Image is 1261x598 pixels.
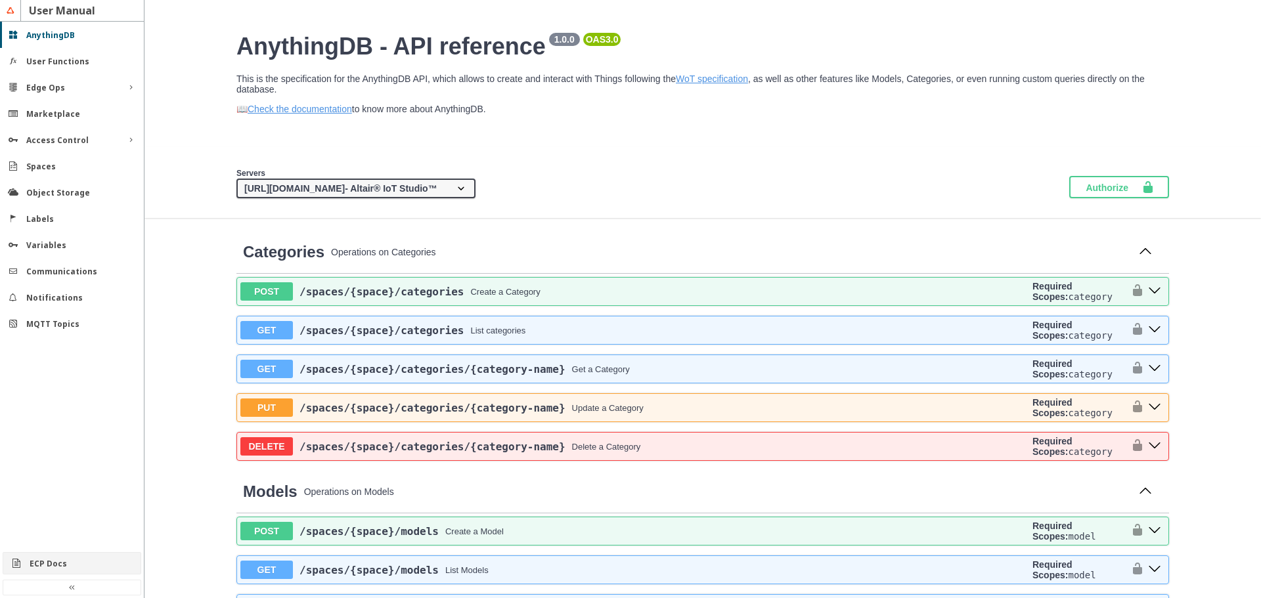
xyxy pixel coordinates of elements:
code: category [1068,446,1112,457]
span: Servers [236,169,265,178]
p: Operations on Models [304,486,1128,497]
a: /spaces/{space}/categories/{category-name} [299,363,565,375]
span: GET [240,360,293,378]
div: Get a Category [572,364,630,374]
button: get ​/spaces​/{space}​/categories​/{category-name} [1144,360,1165,377]
code: category [1068,408,1112,418]
b: Required Scopes: [1032,320,1073,341]
button: authorization button unlocked [1124,281,1144,302]
button: GET/spaces/{space}/categoriesList categories [240,321,1027,339]
span: DELETE [240,437,293,456]
button: authorization button unlocked [1124,397,1144,418]
span: /spaces /{space} /categories /{category-name} [299,402,565,414]
span: /spaces /{space} /categories /{category-name} [299,440,565,453]
a: Categories [243,243,324,261]
p: This is the specification for the AnythingDB API, which allows to create and interact with Things... [236,74,1169,95]
button: put ​/spaces​/{space}​/categories​/{category-name} [1144,399,1165,416]
p: Operations on Categories [331,247,1128,257]
button: get ​/spaces​/{space}​/models [1144,561,1165,578]
a: /spaces/{space}/categories/{category-name} [299,402,565,414]
button: post ​/spaces​/{space}​/models [1144,523,1165,540]
b: Required Scopes: [1032,521,1073,542]
button: post ​/spaces​/{space}​/categories [1144,283,1165,300]
button: GET/spaces/{space}/modelsList Models [240,561,1027,579]
span: Authorize [1086,181,1141,194]
span: /spaces /{space} /categories [299,324,464,337]
a: /spaces/{space}/models [299,564,439,576]
span: POST [240,282,293,301]
span: POST [240,522,293,540]
a: /spaces/{space}/categories [299,286,464,298]
button: authorization button unlocked [1124,358,1144,379]
button: Collapse operation [1135,482,1156,502]
div: Delete a Category [572,442,641,452]
button: Collapse operation [1135,242,1156,262]
code: category [1068,330,1112,341]
code: model [1068,570,1095,580]
span: PUT [240,398,293,417]
button: authorization button unlocked [1124,559,1144,580]
button: authorization button unlocked [1124,436,1144,457]
button: POST/spaces/{space}/categoriesCreate a Category [240,282,1027,301]
b: Required Scopes: [1032,436,1073,457]
pre: OAS 3.0 [586,34,619,45]
b: Required Scopes: [1032,281,1073,302]
div: List categories [470,326,525,335]
span: /spaces /{space} /categories [299,286,464,298]
button: delete ​/spaces​/{space}​/categories​/{category-name} [1144,438,1165,455]
a: Check the documentation [248,104,352,114]
b: Required Scopes: [1032,358,1073,379]
code: category [1068,369,1112,379]
button: POST/spaces/{space}/modelsCreate a Model [240,522,1027,540]
span: /spaces /{space} /categories /{category-name} [299,363,565,375]
div: Update a Category [572,403,644,413]
span: GET [240,561,293,579]
div: Create a Category [470,287,540,297]
button: authorization button unlocked [1124,320,1144,341]
div: Create a Model [445,526,504,536]
pre: 1.0.0 [552,34,577,45]
span: /spaces /{space} /models [299,525,439,538]
a: /spaces/{space}/models [299,525,439,538]
a: /spaces/{space}/categories/{category-name} [299,440,565,453]
span: GET [240,321,293,339]
p: 📖 to know more about AnythingDB. [236,104,1169,114]
button: Authorize [1069,176,1169,198]
button: DELETE/spaces/{space}/categories/{category-name}Delete a Category [240,437,1027,456]
h2: AnythingDB - API reference [236,33,1169,60]
b: Required Scopes: [1032,397,1073,418]
a: Models [243,482,298,501]
button: authorization button unlocked [1124,521,1144,542]
button: get ​/spaces​/{space}​/categories [1144,322,1165,339]
code: category [1068,291,1112,302]
button: PUT/spaces/{space}/categories/{category-name}Update a Category [240,398,1027,417]
div: List Models [445,565,489,575]
code: model [1068,531,1095,542]
a: /spaces/{space}/categories [299,324,464,337]
button: GET/spaces/{space}/categories/{category-name}Get a Category [240,360,1027,378]
b: Required Scopes: [1032,559,1073,580]
span: /spaces /{space} /models [299,564,439,576]
a: WoT specification [676,74,748,84]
